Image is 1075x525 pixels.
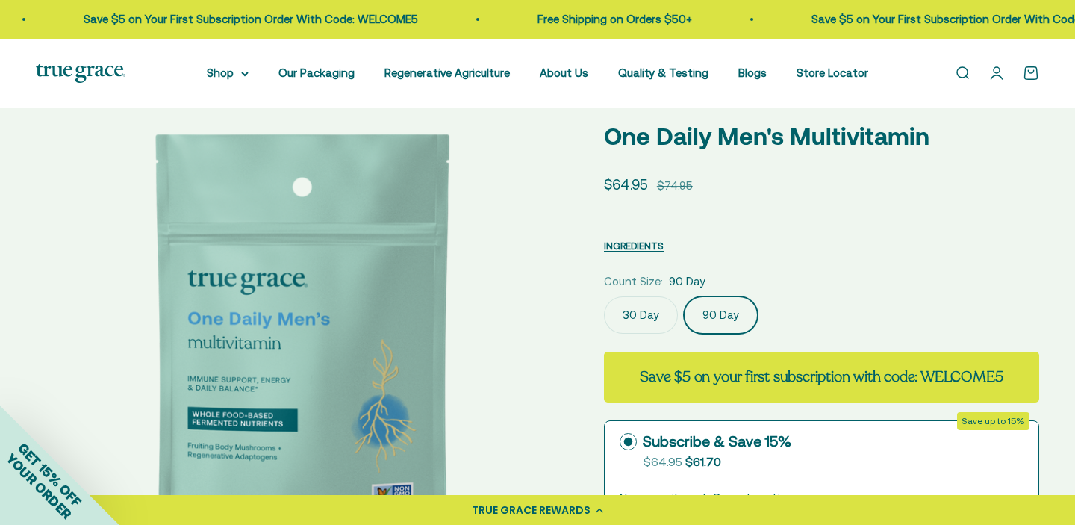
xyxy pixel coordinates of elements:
[604,273,663,291] legend: Count Size:
[207,64,249,82] summary: Shop
[657,177,693,195] compare-at-price: $74.95
[669,273,705,291] span: 90 Day
[81,10,416,28] p: Save $5 on Your First Subscription Order With Code: WELCOME5
[604,173,648,196] sale-price: $64.95
[472,503,591,518] div: TRUE GRACE REWARDS
[535,13,690,25] a: Free Shipping on Orders $50+
[738,66,767,79] a: Blogs
[618,66,708,79] a: Quality & Testing
[604,237,664,255] button: INGREDIENTS
[640,367,1003,387] strong: Save $5 on your first subscription with code: WELCOME5
[384,66,510,79] a: Regenerative Agriculture
[540,66,588,79] a: About Us
[604,117,1039,155] p: One Daily Men's Multivitamin
[3,450,75,522] span: YOUR ORDER
[604,240,664,252] span: INGREDIENTS
[797,66,868,79] a: Store Locator
[15,440,84,509] span: GET 15% OFF
[278,66,355,79] a: Our Packaging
